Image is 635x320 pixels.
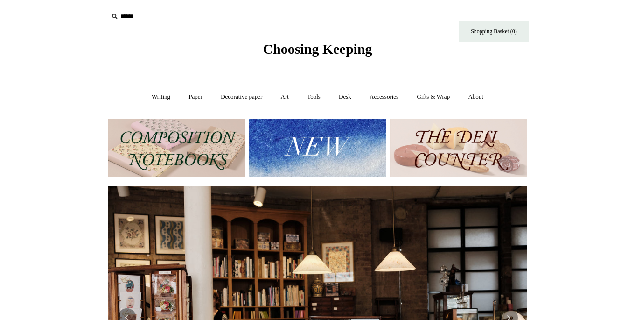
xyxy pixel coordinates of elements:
[390,119,527,177] img: The Deli Counter
[330,85,360,109] a: Desk
[361,85,407,109] a: Accessories
[408,85,458,109] a: Gifts & Wrap
[299,85,329,109] a: Tools
[272,85,297,109] a: Art
[212,85,271,109] a: Decorative paper
[460,85,492,109] a: About
[180,85,211,109] a: Paper
[263,49,372,55] a: Choosing Keeping
[108,119,245,177] img: 202302 Composition ledgers.jpg__PID:69722ee6-fa44-49dd-a067-31375e5d54ec
[263,41,372,57] span: Choosing Keeping
[143,85,179,109] a: Writing
[249,119,386,177] img: New.jpg__PID:f73bdf93-380a-4a35-bcfe-7823039498e1
[459,21,529,42] a: Shopping Basket (0)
